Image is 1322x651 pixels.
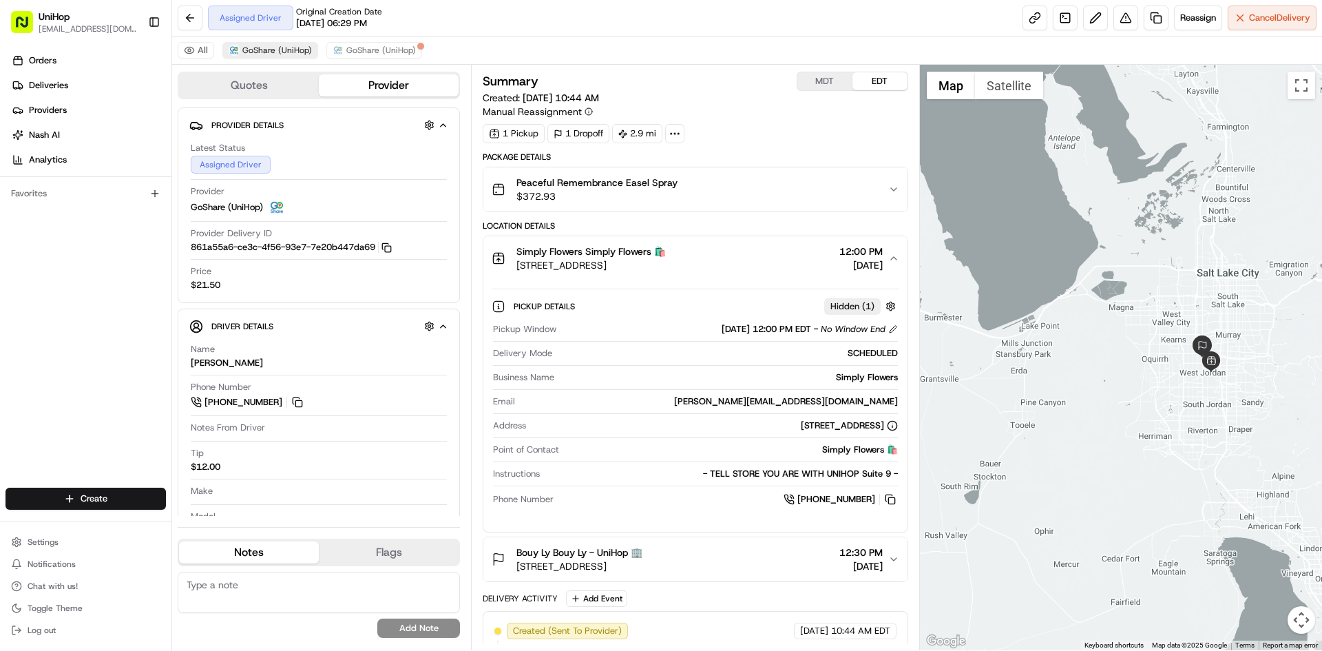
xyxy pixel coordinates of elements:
div: Simply Flowers Simply Flowers 🛍️[STREET_ADDRESS]12:00 PM[DATE] [483,280,907,532]
button: Toggle fullscreen view [1288,72,1315,99]
button: Simply Flowers Simply Flowers 🛍️[STREET_ADDRESS]12:00 PM[DATE] [483,236,907,280]
span: Log out [28,625,56,636]
div: SCHEDULED [558,347,897,360]
div: 💻 [116,201,127,212]
span: Model [191,510,216,523]
span: Create [81,493,107,505]
span: Point of Contact [493,444,559,456]
button: Provider [319,74,459,96]
span: Toggle Theme [28,603,83,614]
a: [PHONE_NUMBER] [784,492,898,507]
span: Delivery Mode [493,347,552,360]
button: MDT [797,72,852,90]
button: Reassign [1174,6,1222,30]
button: Driver Details [189,315,448,338]
a: Report a map error [1263,641,1318,649]
div: 📗 [14,201,25,212]
button: Show street map [927,72,975,99]
span: Instructions [493,468,540,480]
span: Name [191,343,215,355]
button: Show satellite imagery [975,72,1043,99]
span: No Window End [821,323,885,335]
span: Bouy Ly Bouy Ly - UniHop 🏢 [516,546,642,559]
button: Add Event [566,590,627,607]
span: [DATE] [839,559,883,573]
div: - TELL STORE YOU ARE WITH UNIHOP Suite 9 - [545,468,897,480]
div: Start new chat [47,132,226,145]
span: GoShare (UniHop) [346,45,416,56]
button: EDT [852,72,907,90]
a: Terms [1235,641,1255,649]
span: Settings [28,537,59,548]
button: Log out [6,621,166,640]
span: [STREET_ADDRESS] [516,258,666,272]
div: We're available if you need us! [47,145,174,156]
span: 12:30 PM [839,546,883,559]
a: Analytics [6,149,171,171]
div: Location Details [483,220,907,231]
img: goshare_logo.png [229,45,240,56]
img: 1736555255976-a54dd68f-1ca7-489b-9aae-adbdc363a1c4 [14,132,39,156]
span: 10:44 AM EDT [831,625,890,637]
span: Driver Details [211,321,273,332]
span: Make [191,485,213,497]
button: Provider Details [189,114,448,136]
div: Package Details [483,152,907,163]
span: Provider Delivery ID [191,227,272,240]
span: Pylon [137,234,167,244]
span: Reassign [1180,12,1216,24]
button: [EMAIL_ADDRESS][DOMAIN_NAME] [39,23,137,34]
button: CancelDelivery [1228,6,1316,30]
span: GoShare (UniHop) [242,45,312,56]
div: Delivery Activity [483,593,558,604]
div: [PERSON_NAME] [191,357,263,369]
span: Simply Flowers Simply Flowers 🛍️ [516,245,666,258]
a: Deliveries [6,74,171,96]
button: GoShare (UniHop) [222,42,318,59]
span: Pickup Details [514,301,578,312]
button: UniHop [39,10,70,23]
a: Powered byPylon [97,233,167,244]
span: Chat with us! [28,581,78,592]
span: [PHONE_NUMBER] [797,493,875,506]
button: Settings [6,533,166,552]
button: Chat with us! [6,577,166,596]
div: 2.9 mi [612,124,662,143]
button: GoShare (UniHop) [326,42,422,59]
span: Provider [191,185,224,198]
div: Simply Flowers 🛍️ [565,444,897,456]
button: Notifications [6,555,166,574]
button: Quotes [179,74,319,96]
span: Notifications [28,559,76,570]
a: Orders [6,50,171,72]
span: GoShare (UniHop) [191,201,263,214]
span: [DATE] [839,258,883,272]
span: $372.93 [516,189,678,203]
div: 1 Pickup [483,124,545,143]
span: Peaceful Remembrance Easel Spray [516,176,678,189]
img: Google [923,632,969,650]
span: Providers [29,104,67,116]
span: Map data ©2025 Google [1152,641,1227,649]
span: Notes From Driver [191,422,265,434]
button: Notes [179,541,319,564]
div: Simply Flowers [560,371,897,384]
p: Welcome 👋 [14,55,251,77]
span: Email [493,395,515,408]
button: Toggle Theme [6,599,166,618]
span: Nash AI [29,129,60,141]
div: $12.00 [191,461,220,473]
button: Bouy Ly Bouy Ly - UniHop 🏢[STREET_ADDRESS]12:30 PM[DATE] [483,537,907,581]
span: Analytics [29,154,67,166]
span: Created: [483,91,599,105]
span: Price [191,265,211,278]
button: Start new chat [234,136,251,152]
span: Business Name [493,371,554,384]
button: Flags [319,541,459,564]
button: Map camera controls [1288,606,1315,634]
a: Providers [6,99,171,121]
button: 861a55a6-ce3c-4f56-93e7-7e20b447da69 [191,241,392,254]
img: goshare_logo.png [269,199,285,216]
